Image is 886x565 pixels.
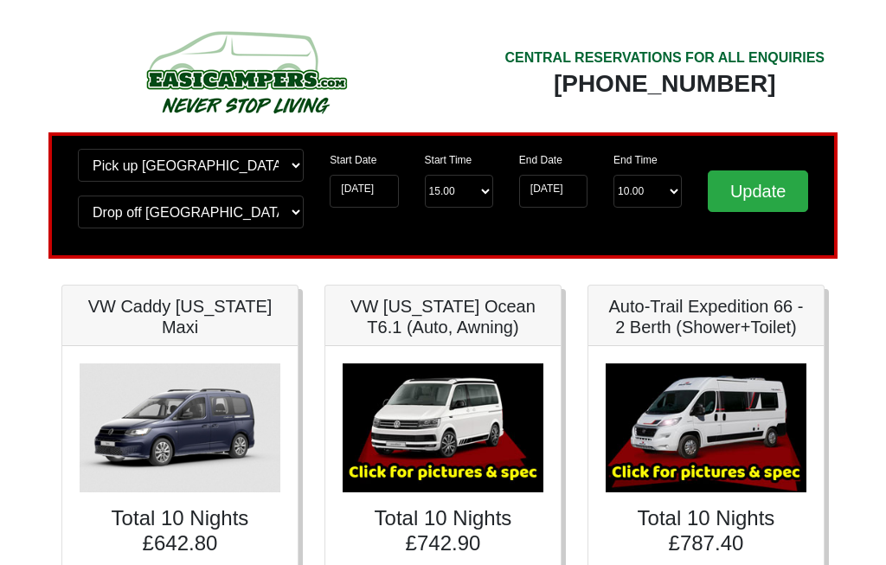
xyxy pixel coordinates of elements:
label: Start Date [330,152,376,168]
img: campers-checkout-logo.png [81,24,410,119]
label: End Date [519,152,562,168]
input: Update [708,170,808,212]
h4: Total 10 Nights £742.90 [343,506,543,556]
img: VW California Ocean T6.1 (Auto, Awning) [343,363,543,492]
input: Start Date [330,175,398,208]
label: End Time [613,152,658,168]
h5: VW [US_STATE] Ocean T6.1 (Auto, Awning) [343,296,543,337]
img: VW Caddy California Maxi [80,363,280,492]
label: Start Time [425,152,472,168]
h4: Total 10 Nights £642.80 [80,506,280,556]
div: [PHONE_NUMBER] [504,68,825,100]
h4: Total 10 Nights £787.40 [606,506,806,556]
img: Auto-Trail Expedition 66 - 2 Berth (Shower+Toilet) [606,363,806,492]
div: CENTRAL RESERVATIONS FOR ALL ENQUIRIES [504,48,825,68]
h5: VW Caddy [US_STATE] Maxi [80,296,280,337]
input: Return Date [519,175,587,208]
h5: Auto-Trail Expedition 66 - 2 Berth (Shower+Toilet) [606,296,806,337]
